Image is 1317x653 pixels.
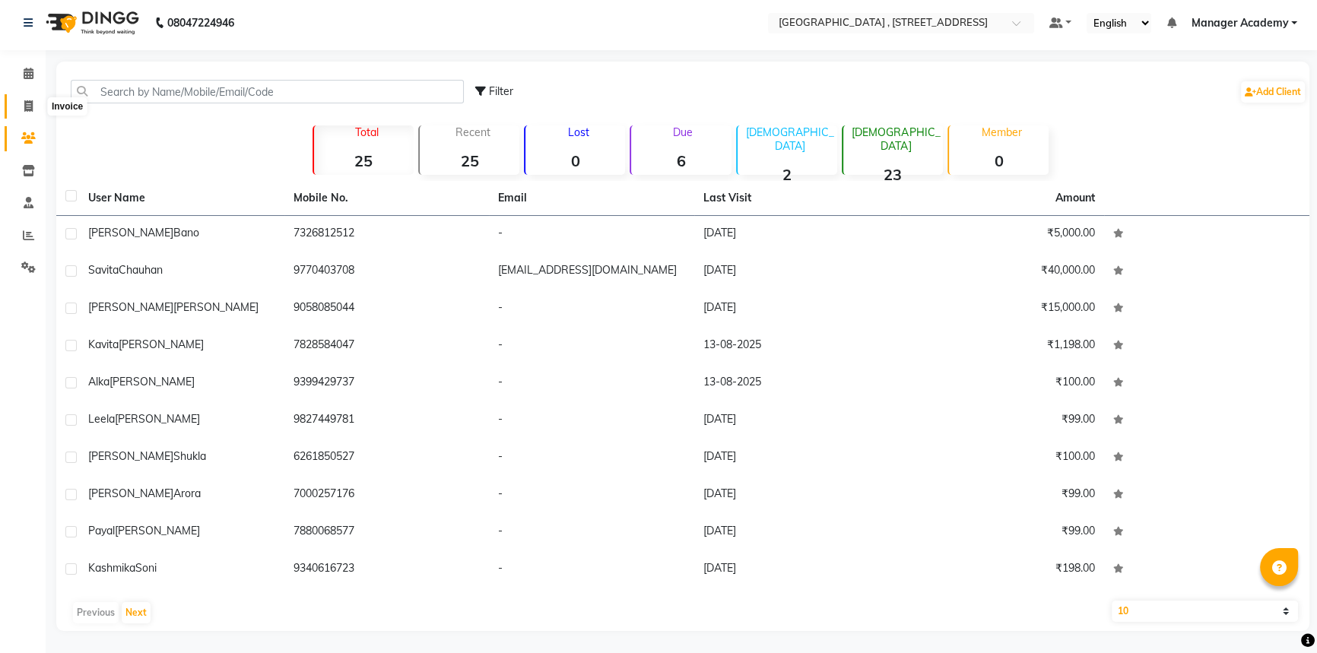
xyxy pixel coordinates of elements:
th: Email [489,181,694,216]
th: Amount [1046,181,1104,215]
span: [PERSON_NAME] [109,375,195,388]
td: 9058085044 [284,290,490,328]
span: Arora [173,487,201,500]
p: Recent [426,125,519,139]
span: [PERSON_NAME] [88,226,173,239]
td: [DATE] [694,402,900,439]
p: Lost [532,125,625,139]
td: 7880068577 [284,514,490,551]
td: ₹100.00 [900,439,1105,477]
td: - [489,290,694,328]
td: 7326812512 [284,216,490,253]
p: [DEMOGRAPHIC_DATA] [849,125,943,153]
th: Last Visit [694,181,900,216]
td: 6261850527 [284,439,490,477]
span: [PERSON_NAME] [88,487,173,500]
td: - [489,439,694,477]
span: [PERSON_NAME] [115,524,200,537]
span: Payal [88,524,115,537]
td: - [489,551,694,588]
td: - [489,365,694,402]
td: 9340616723 [284,551,490,588]
td: [DATE] [694,514,900,551]
span: Soni [135,561,157,575]
strong: 2 [738,165,837,184]
td: [EMAIL_ADDRESS][DOMAIN_NAME] [489,253,694,290]
td: 13-08-2025 [694,328,900,365]
span: Filter [489,84,513,98]
td: [DATE] [694,290,900,328]
span: Shukla [173,449,206,463]
strong: 6 [631,151,731,170]
td: 7828584047 [284,328,490,365]
td: - [489,216,694,253]
td: ₹99.00 [900,477,1105,514]
strong: 0 [525,151,625,170]
span: Kavita [88,338,119,351]
span: Kashmika [88,561,135,575]
p: Member [955,125,1049,139]
td: [DATE] [694,253,900,290]
td: ₹15,000.00 [900,290,1105,328]
img: logo [39,2,143,44]
strong: 25 [314,151,414,170]
span: Bano [173,226,199,239]
button: Next [122,602,151,623]
span: Leela [88,412,115,426]
td: [DATE] [694,477,900,514]
span: Savita [88,263,119,277]
td: 7000257176 [284,477,490,514]
td: 9399429737 [284,365,490,402]
td: ₹40,000.00 [900,253,1105,290]
span: [PERSON_NAME] [115,412,200,426]
td: [DATE] [694,439,900,477]
td: - [489,514,694,551]
p: Total [320,125,414,139]
td: - [489,402,694,439]
td: ₹99.00 [900,514,1105,551]
td: 9827449781 [284,402,490,439]
span: [PERSON_NAME] [88,449,173,463]
td: [DATE] [694,216,900,253]
td: - [489,477,694,514]
span: Alka [88,375,109,388]
b: 08047224946 [167,2,234,44]
span: Manager Academy [1191,15,1288,31]
strong: 25 [420,151,519,170]
input: Search by Name/Mobile/Email/Code [71,80,464,103]
td: ₹1,198.00 [900,328,1105,365]
td: ₹5,000.00 [900,216,1105,253]
td: [DATE] [694,551,900,588]
span: Chauhan [119,263,163,277]
div: Invoice [48,97,87,116]
td: ₹99.00 [900,402,1105,439]
td: - [489,328,694,365]
p: Due [634,125,731,139]
td: ₹100.00 [900,365,1105,402]
td: ₹198.00 [900,551,1105,588]
span: [PERSON_NAME] [119,338,204,351]
th: User Name [79,181,284,216]
th: Mobile No. [284,181,490,216]
td: 13-08-2025 [694,365,900,402]
p: [DEMOGRAPHIC_DATA] [744,125,837,153]
td: 9770403708 [284,253,490,290]
span: [PERSON_NAME] [173,300,259,314]
strong: 0 [949,151,1049,170]
span: [PERSON_NAME] [88,300,173,314]
strong: 23 [843,165,943,184]
a: Add Client [1241,81,1305,103]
